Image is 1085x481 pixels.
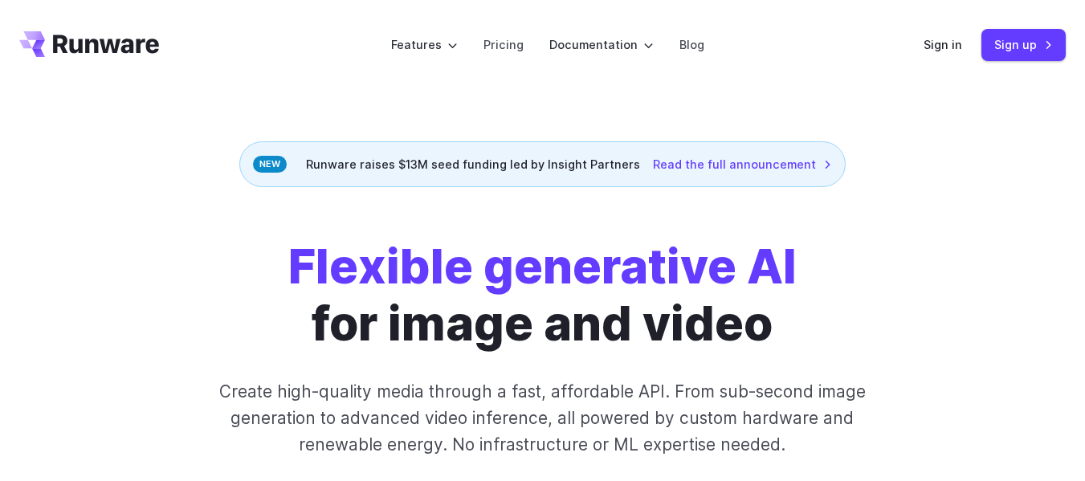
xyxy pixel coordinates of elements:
[549,35,654,54] label: Documentation
[19,31,159,57] a: Go to /
[288,238,797,295] strong: Flexible generative AI
[981,29,1066,60] a: Sign up
[924,35,962,54] a: Sign in
[391,35,458,54] label: Features
[679,35,704,54] a: Blog
[483,35,524,54] a: Pricing
[208,378,878,459] p: Create high-quality media through a fast, affordable API. From sub-second image generation to adv...
[653,155,832,173] a: Read the full announcement
[288,238,797,353] h1: for image and video
[239,141,846,187] div: Runware raises $13M seed funding led by Insight Partners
